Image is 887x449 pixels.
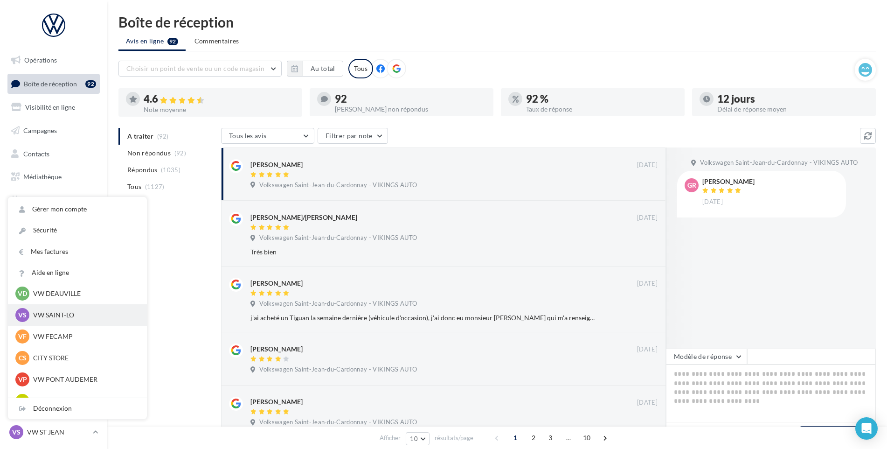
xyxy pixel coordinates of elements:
span: Volkswagen Saint-Jean-du-Cardonnay - VIKINGS AUTO [259,300,417,308]
a: Médiathèque [6,167,102,187]
span: Calendrier [23,196,55,204]
a: Mes factures [8,241,147,262]
div: j'ai acheté un Tiguan la semaine dernière (véhicule d'occasion), j'ai donc eu monsieur [PERSON_NA... [250,313,597,323]
a: Campagnes DataOnDemand [6,245,102,272]
div: [PERSON_NAME]/[PERSON_NAME] [250,213,357,222]
span: VS [12,428,21,437]
div: 12 jours [717,94,868,104]
span: Campagnes [23,126,57,134]
a: Sécurité [8,220,147,241]
div: [PERSON_NAME] [702,178,755,185]
div: Très bien [250,247,597,257]
span: CS [19,353,27,363]
span: Choisir un point de vente ou un code magasin [126,64,264,72]
span: Volkswagen Saint-Jean-du-Cardonnay - VIKINGS AUTO [259,365,417,374]
span: VD [18,289,27,298]
span: 10 [579,430,595,445]
span: Commentaires [194,36,239,46]
span: Répondus [127,165,158,175]
div: [PERSON_NAME] [250,397,303,407]
button: Au total [287,61,343,77]
button: Choisir un point de vente ou un code magasin [118,61,282,77]
p: VW LISIEUX [33,396,136,406]
a: Campagnes [6,121,102,140]
span: (1035) [161,166,180,174]
span: 2 [526,430,541,445]
span: Non répondus [127,148,171,158]
div: [PERSON_NAME] non répondus [335,106,486,112]
div: [PERSON_NAME] [250,344,303,354]
div: 92 % [526,94,677,104]
div: 92 [335,94,486,104]
div: 92 [85,80,96,88]
span: [DATE] [637,280,658,288]
span: Tous les avis [229,132,267,140]
p: VW ST JEAN [27,428,89,437]
button: 10 [406,432,430,445]
span: (92) [174,149,186,157]
p: VW PONT AUDEMER [33,375,136,384]
button: Tous les avis [221,128,314,144]
span: résultats/page [435,434,473,442]
span: 1 [508,430,523,445]
div: [PERSON_NAME] [250,160,303,169]
span: Volkswagen Saint-Jean-du-Cardonnay - VIKINGS AUTO [259,181,417,189]
a: Boîte de réception92 [6,74,102,94]
div: 4.6 [144,94,295,105]
span: VL [19,396,27,406]
span: Opérations [24,56,57,64]
span: Tous [127,182,141,191]
span: [DATE] [637,399,658,407]
div: [PERSON_NAME] [250,279,303,288]
div: Taux de réponse [526,106,677,112]
span: (1127) [145,183,165,190]
span: VP [18,375,27,384]
span: [DATE] [637,214,658,222]
div: Note moyenne [144,106,295,113]
a: Visibilité en ligne [6,98,102,117]
button: Filtrer par note [318,128,388,144]
a: Aide en ligne [8,262,147,283]
button: Modèle de réponse [666,349,747,365]
div: Boîte de réception [118,15,876,29]
span: Volkswagen Saint-Jean-du-Cardonnay - VIKINGS AUTO [259,418,417,427]
a: Calendrier [6,190,102,210]
div: Tous [348,59,373,78]
span: VS [18,310,27,320]
span: ... [561,430,576,445]
span: Volkswagen Saint-Jean-du-Cardonnay - VIKINGS AUTO [259,234,417,242]
span: Contacts [23,149,49,157]
a: Contacts [6,144,102,164]
span: Médiathèque [23,173,62,181]
span: VF [18,332,27,341]
a: Opérations [6,50,102,70]
span: Visibilité en ligne [25,103,75,111]
p: VW SAINT-LO [33,310,136,320]
span: Volkswagen Saint-Jean-du-Cardonnay - VIKINGS AUTO [700,159,858,167]
p: CITY STORE [33,353,136,363]
div: Open Intercom Messenger [855,417,878,440]
p: VW FECAMP [33,332,136,341]
a: VS VW ST JEAN [7,423,100,441]
a: PLV et print personnalisable [6,214,102,241]
span: Gr [687,181,696,190]
span: Boîte de réception [24,79,77,87]
span: 10 [410,435,418,442]
a: Gérer mon compte [8,199,147,220]
span: 3 [543,430,558,445]
div: Délai de réponse moyen [717,106,868,112]
span: [DATE] [637,345,658,354]
button: Au total [303,61,343,77]
span: [DATE] [702,198,723,206]
p: VW DEAUVILLE [33,289,136,298]
span: Afficher [380,434,401,442]
div: Déconnexion [8,398,147,419]
span: [DATE] [637,161,658,169]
